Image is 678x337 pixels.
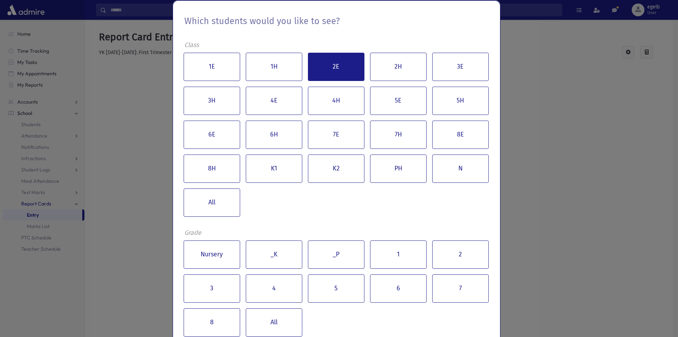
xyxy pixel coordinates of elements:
[184,308,240,337] button: 8
[308,240,364,269] button: _P
[432,87,489,115] button: 5H
[432,240,489,269] button: 2
[184,53,240,81] button: 1E
[184,274,240,303] button: 3
[184,12,340,34] div: Which students would you like to see?
[370,274,427,303] button: 6
[184,121,240,149] button: 6E
[184,228,489,238] div: Grade
[246,53,302,81] button: 1H
[308,121,364,149] button: 7E
[370,155,427,183] button: PH
[246,87,302,115] button: 4E
[432,53,489,81] button: 3E
[184,155,240,183] button: 8H
[432,121,489,149] button: 8E
[308,53,364,81] button: 2E
[246,155,302,183] button: K1
[246,274,302,303] button: 4
[246,121,302,149] button: 6H
[432,155,489,183] button: N
[184,240,240,269] button: Nursery
[308,274,364,303] button: 5
[308,155,364,183] button: K2
[184,40,489,50] div: Class
[308,87,364,115] button: 4H
[370,53,427,81] button: 2H
[370,121,427,149] button: 7H
[184,87,240,115] button: 3H
[370,240,427,269] button: 1
[246,308,302,337] button: All
[184,188,240,217] button: All
[432,274,489,303] button: 7
[246,240,302,269] button: _K
[370,87,427,115] button: 5E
